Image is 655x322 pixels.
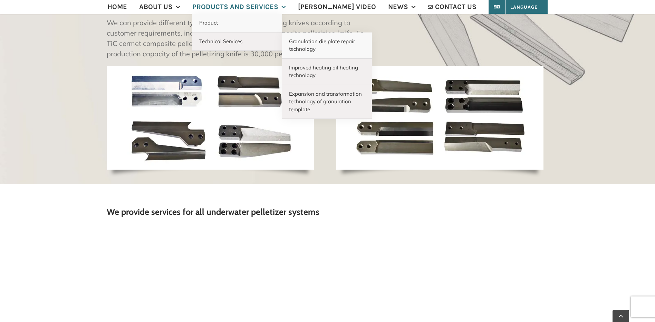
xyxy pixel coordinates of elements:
span: PRODUCTS AND SERVICES [192,3,278,10]
span: HOME [107,3,127,10]
span: Granulation die plate repair technology [289,38,355,53]
h3: We provide services for all underwater pelletizer systems [107,207,549,217]
span: CONTACT US [435,3,476,10]
img: Pelletizing knife china [336,66,543,170]
span: ABOUT US [139,3,173,10]
a: Granulation die plate repair technology [282,32,372,59]
span: Product [199,19,218,26]
picture: jf81 [336,65,543,74]
img: Pelletizers Knives china [107,66,314,170]
a: Expansion and transformation technology of granulation template [282,85,372,119]
picture: jf80 [107,65,314,74]
p: We can provide different types of underwater pelletizing knives according to customer requirement... [107,18,372,59]
a: Product [192,14,282,32]
a: Improved heating oil heating technology [282,59,372,85]
span: [PERSON_NAME] VIDEO [298,3,376,10]
span: NEWS [388,3,408,10]
span: Expansion and transformation technology of granulation template [289,91,362,113]
span: Language [499,4,538,10]
span: Technical Services [199,38,242,45]
span: Improved heating oil heating technology [289,64,358,79]
a: Technical Services [192,32,282,51]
